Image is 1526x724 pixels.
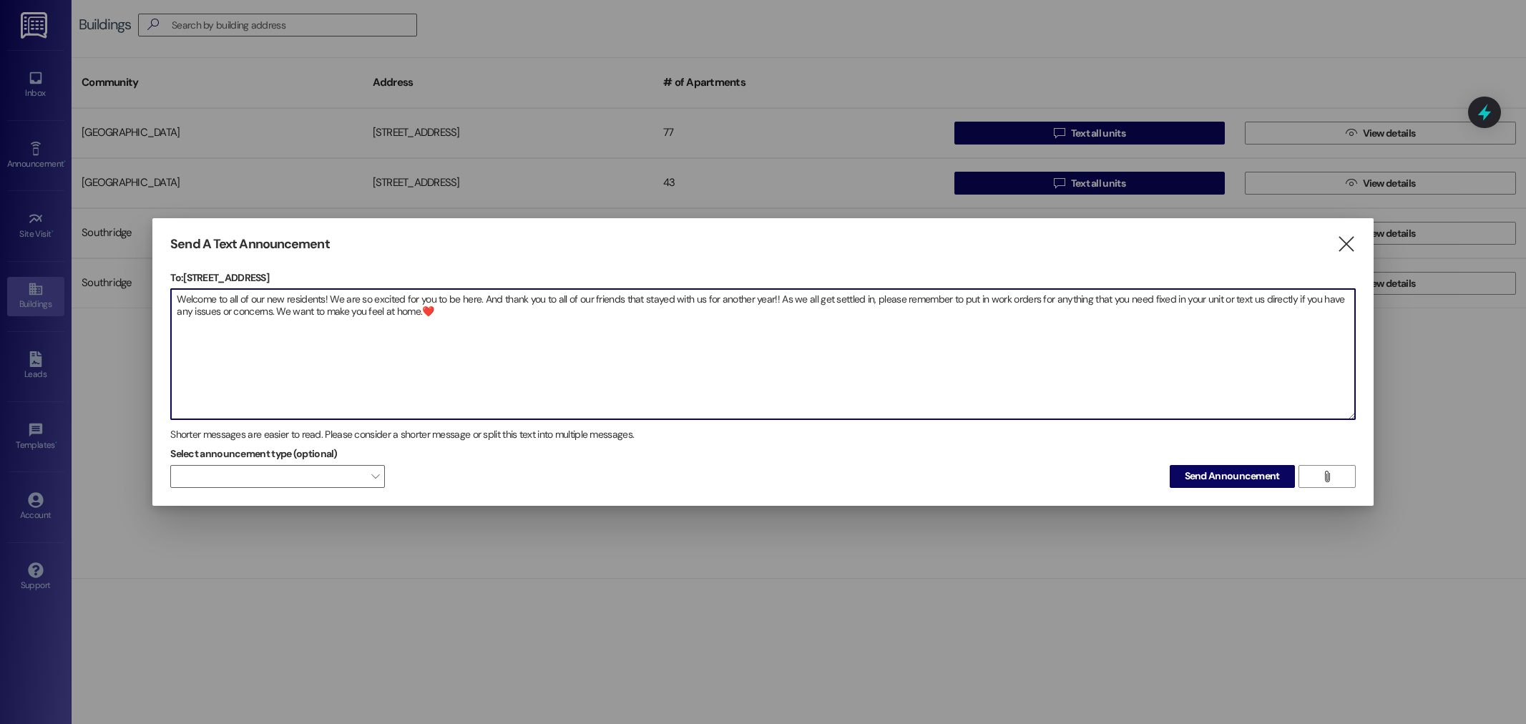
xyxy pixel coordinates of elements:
i:  [1321,471,1332,482]
div: Welcome to all of our new residents! We are so excited for you to be here. And thank you to all o... [170,288,1355,420]
h3: Send A Text Announcement [170,236,329,253]
i:  [1336,237,1356,252]
span: Send Announcement [1185,469,1280,484]
textarea: Welcome to all of our new residents! We are so excited for you to be here. And thank you to all o... [171,289,1354,419]
label: Select announcement type (optional) [170,443,338,465]
button: Send Announcement [1170,465,1295,488]
p: To: [STREET_ADDRESS] [170,270,1355,285]
div: Shorter messages are easier to read. Please consider a shorter message or split this text into mu... [170,427,1355,442]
